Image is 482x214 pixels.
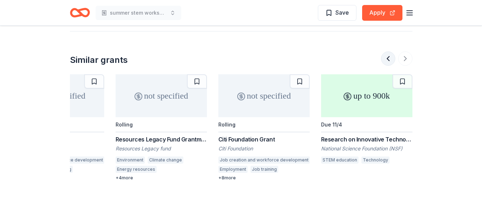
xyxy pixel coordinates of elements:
[335,8,349,17] span: Save
[116,135,207,144] div: Resources Legacy Fund Grantmaking Opportunity
[116,156,145,164] div: Environment
[321,135,412,144] div: Research on Innovative Technologies for Enhanced Learning
[218,166,248,173] div: Employment
[70,54,128,66] div: Similar grants
[96,6,181,20] button: summer stem workshop
[116,121,133,128] div: Rolling
[218,74,310,181] a: not specifiedRollingCiti Foundation GrantCiti FoundationJob creation and workforce developmentEmp...
[321,74,412,117] div: up to 900k
[362,5,402,21] button: Apply
[218,74,310,117] div: not specified
[116,166,157,173] div: Energy resources
[218,121,235,128] div: Rolling
[116,175,207,181] div: + 4 more
[116,74,207,181] a: not specifiedRollingResources Legacy Fund Grantmaking OpportunityResources Legacy fundEnvironment...
[148,156,183,164] div: Climate change
[218,175,310,181] div: + 8 more
[218,145,310,152] div: Citi Foundation
[321,74,412,166] a: up to 900kDue 11/4Research on Innovative Technologies for Enhanced LearningNational Science Found...
[116,145,207,152] div: Resources Legacy fund
[361,156,390,164] div: Technology
[321,145,412,152] div: National Science Foundation (NSF)
[218,156,310,164] div: Job creation and workforce development
[218,135,310,144] div: Citi Foundation Grant
[250,166,278,173] div: Job training
[318,5,356,21] button: Save
[110,9,167,17] span: summer stem workshop
[70,4,90,21] a: Home
[321,156,359,164] div: STEM education
[321,121,342,128] div: Due 11/4
[116,74,207,117] div: not specified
